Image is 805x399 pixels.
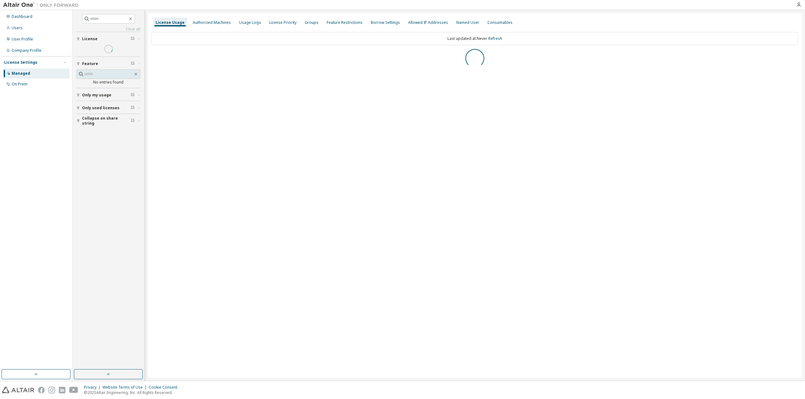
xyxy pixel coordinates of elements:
[239,20,261,25] div: Usage Logs
[131,61,135,66] span: Clear filter
[12,82,27,87] div: On Prem
[4,60,37,65] div: License Settings
[131,118,135,123] span: Clear filter
[456,20,479,25] div: Named User
[76,88,140,102] button: Only my usage
[269,20,297,25] div: License Priority
[59,387,65,393] img: linkedin.svg
[84,385,103,390] div: Privacy
[2,387,34,393] img: altair_logo.svg
[156,20,185,25] div: License Usage
[487,20,513,25] div: Consumables
[76,101,140,115] button: Only used licenses
[84,390,181,395] p: © 2025 Altair Engineering, Inc. All Rights Reserved.
[12,25,23,30] div: Users
[488,36,502,41] a: Refresh
[69,387,78,393] img: youtube.svg
[76,57,140,71] button: Feature
[76,32,140,46] button: License
[371,20,400,25] div: Borrow Settings
[38,387,45,393] img: facebook.svg
[152,32,798,45] div: Last updated at: Never
[131,105,135,111] span: Clear filter
[12,71,30,76] div: Managed
[131,93,135,98] span: Clear filter
[103,385,149,390] div: Website Terms of Use
[193,20,231,25] div: Authorized Machines
[76,80,140,85] div: No entries found
[82,105,119,111] span: Only used licenses
[82,93,111,98] span: Only my usage
[327,20,363,25] div: Feature Restrictions
[3,2,82,8] img: Altair One
[76,27,140,32] a: Clear all
[12,48,42,53] div: Company Profile
[131,36,135,41] span: Clear filter
[12,14,32,19] div: Dashboard
[149,385,181,390] div: Cookie Consent
[305,20,319,25] div: Groups
[12,37,33,42] div: User Profile
[82,36,97,41] span: License
[82,61,98,66] span: Feature
[76,114,140,128] button: Collapse on share string
[48,387,55,393] img: instagram.svg
[408,20,448,25] div: Allowed IP Addresses
[82,116,131,126] span: Collapse on share string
